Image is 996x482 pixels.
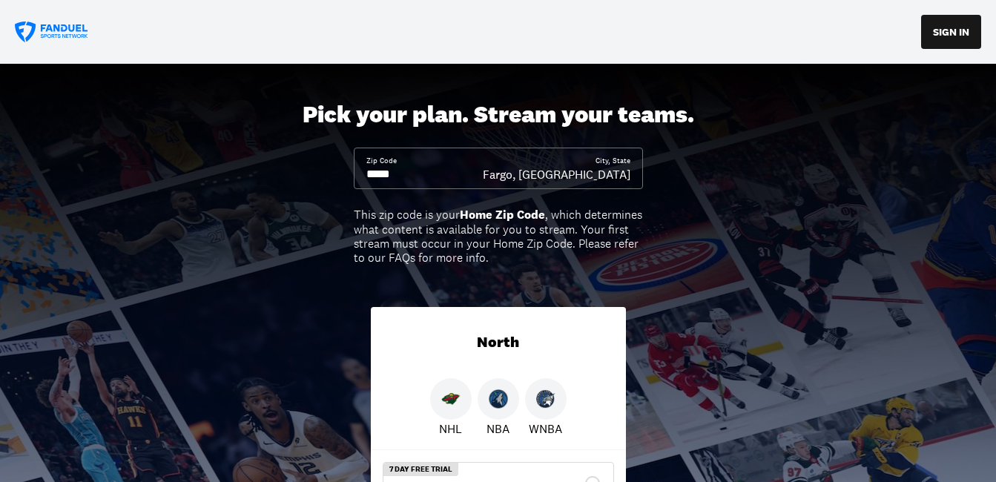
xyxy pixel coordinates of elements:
[460,207,545,222] b: Home Zip Code
[489,389,508,409] img: Timberwolves
[441,389,461,409] img: Wild
[529,420,562,438] p: WNBA
[596,156,630,166] div: City, State
[487,420,509,438] p: NBA
[366,156,397,166] div: Zip Code
[536,389,555,409] img: Lynx
[483,166,630,182] div: Fargo, [GEOGRAPHIC_DATA]
[439,420,462,438] p: NHL
[383,463,458,476] div: 7 Day Free Trial
[371,307,626,378] div: North
[921,15,981,49] button: SIGN IN
[354,208,643,265] div: This zip code is your , which determines what content is available for you to stream. Your first ...
[303,101,694,129] div: Pick your plan. Stream your teams.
